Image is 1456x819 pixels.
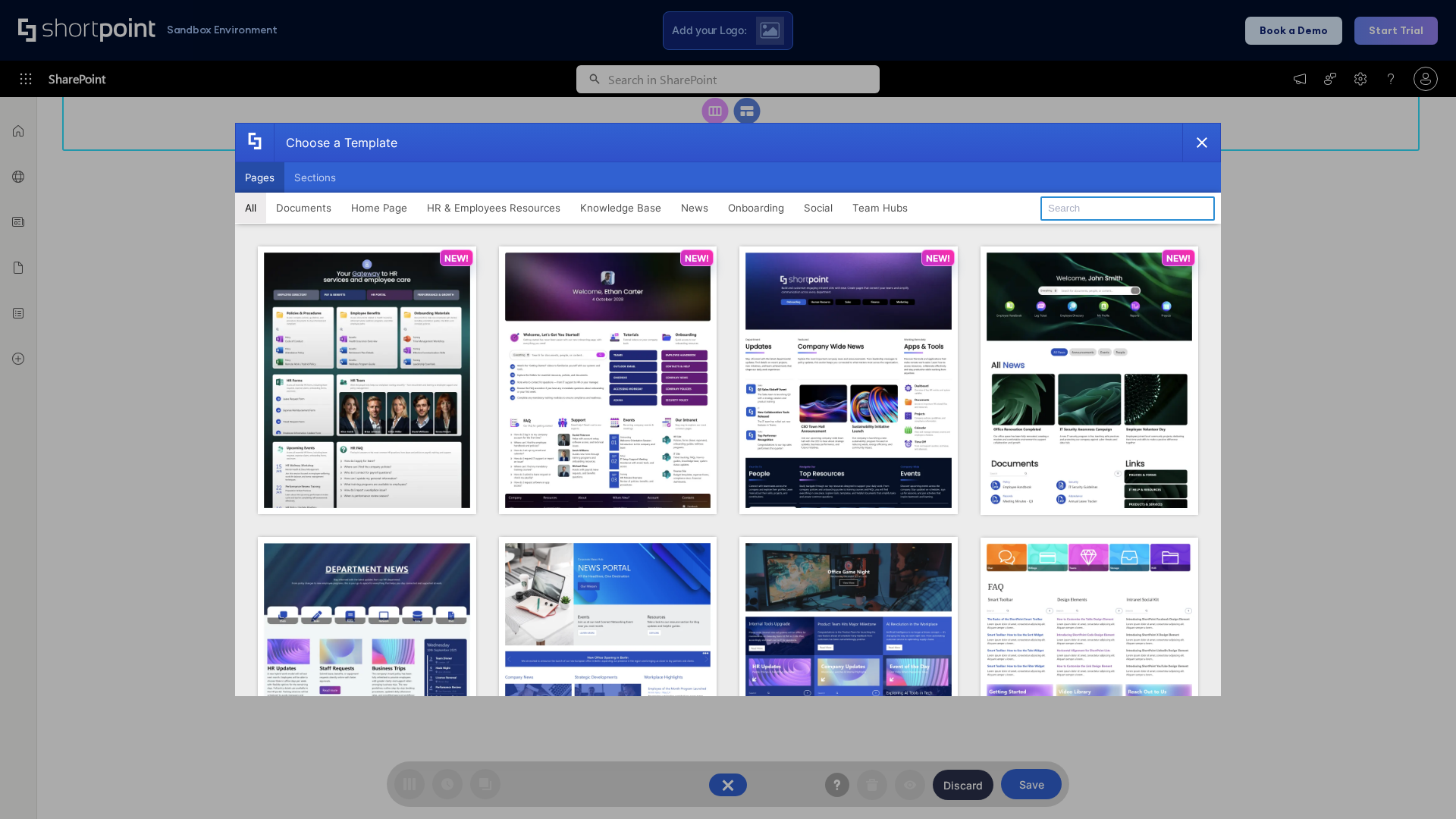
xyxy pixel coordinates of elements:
input: Search [1040,196,1215,221]
button: Social [794,193,843,223]
div: Choose a Template [274,124,397,162]
iframe: Chat Widget [1380,746,1456,819]
button: Pages [235,162,284,193]
button: Team Hubs [843,193,918,223]
button: News [671,193,718,223]
button: Sections [284,162,346,193]
button: HR & Employees Resources [417,193,570,223]
button: Documents [266,193,341,223]
p: NEW! [1166,253,1191,264]
button: Home Page [341,193,417,223]
p: NEW! [685,253,709,264]
button: Knowledge Base [570,193,671,223]
div: template selector [235,123,1221,696]
p: NEW! [444,253,469,264]
button: All [235,193,266,223]
p: NEW! [926,253,950,264]
button: Onboarding [718,193,794,223]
